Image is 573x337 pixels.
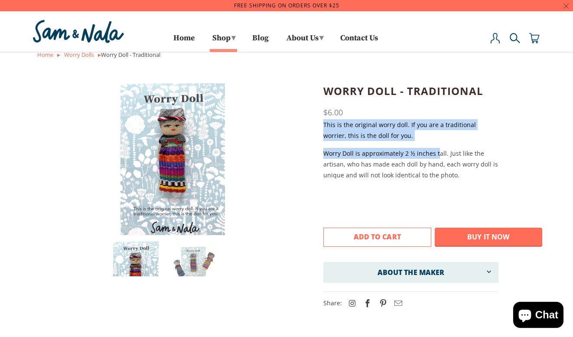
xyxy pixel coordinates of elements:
span: ▾ [319,33,323,43]
a: Share this on Pinterest [375,298,389,308]
a: Worry Dolls [64,51,94,59]
img: Worry Doll - Traditional [120,83,225,235]
div: Worry Doll - Traditional [37,49,536,60]
img: user-icon [490,33,501,43]
a: Home [37,51,53,59]
a: Contact Us [340,35,378,49]
span: Share: [323,299,404,307]
a: Home [173,35,195,49]
img: or.png [57,54,60,57]
a: Blog [252,35,269,49]
img: IMG_79102_300x.jpg [113,242,159,308]
img: IMG_ttt_300x.jpg [173,242,218,289]
a: About Us▾ [283,30,326,49]
a: About the Maker [323,267,498,278]
a: Shop▾ [209,30,238,49]
a: Email this to a friend [390,298,404,308]
a: Share this on Facebook [359,298,373,308]
button: Add to Cart [323,228,431,247]
span: ▾ [231,33,235,43]
span: Add to Cart [354,232,401,242]
h1: Worry Doll - Traditional [323,83,498,99]
span: Worry Doll is approximately 2 ½ inches tall. Just like the artisan, who has made each doll by han... [323,149,498,179]
img: cart-icon [529,33,540,43]
inbox-online-store-chat: Shopify online store chat [511,302,566,330]
img: Sam & Nala [31,18,126,45]
a: Search [510,33,520,52]
img: search-icon [510,33,520,43]
a: Sam & Nala on Instagram [344,298,358,308]
a: Worry Doll - Traditional [31,83,315,235]
span: This is the original worry doll. If you are a traditional worrier, this is the doll for you. [323,121,476,140]
a: Free Shipping on orders over $25 [234,2,339,9]
img: or.png [98,54,101,57]
span: $6.00 [323,107,343,118]
a: My Account [490,33,501,52]
button: Buy it now [435,228,543,247]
